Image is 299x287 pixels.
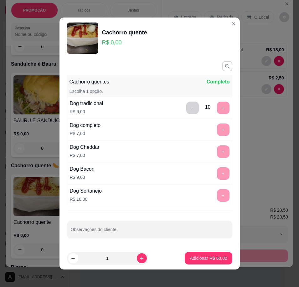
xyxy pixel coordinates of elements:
p: Cachorro quentes [70,78,109,86]
p: R$ 10,00 [70,196,102,202]
input: Observações do cliente [71,229,229,235]
img: product-image [67,23,98,54]
div: Dog completo [70,122,101,129]
div: Dog Bacon [70,165,95,173]
p: R$ 6,00 [70,108,103,115]
div: 10 [205,103,211,111]
p: R$ 7,00 [70,152,100,159]
p: Completo [207,78,230,86]
p: R$ 0,00 [102,38,147,47]
div: Dog tradicional [70,100,103,107]
div: Cachorro quente [102,28,147,37]
button: Close [229,19,239,29]
button: Adicionar R$ 60,00 [185,252,232,264]
p: R$ 9,00 [70,174,95,180]
button: delete [186,102,199,114]
p: Adicionar R$ 60,00 [190,255,227,261]
div: Dog Cheddar [70,143,100,151]
div: Dog Sertanejo [70,187,102,195]
button: increase-product-quantity [137,253,147,263]
p: Escolha 1 opção. [70,88,103,94]
button: decrease-product-quantity [68,253,78,263]
p: R$ 7,00 [70,130,101,137]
